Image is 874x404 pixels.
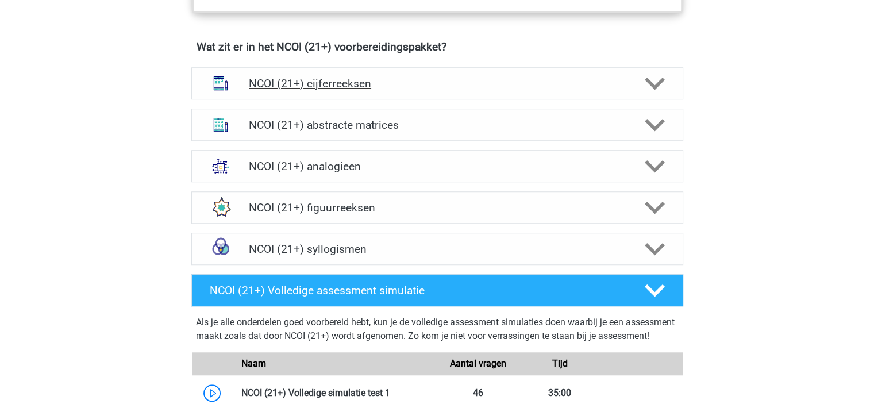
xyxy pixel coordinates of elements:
h4: NCOI (21+) figuurreeksen [249,201,625,214]
h4: NCOI (21+) cijferreeksen [249,77,625,90]
img: abstracte matrices [206,110,236,140]
a: syllogismen NCOI (21+) syllogismen [187,233,688,265]
div: Als je alle onderdelen goed voorbereid hebt, kun je de volledige assessment simulaties doen waarb... [196,315,679,348]
img: analogieen [206,151,236,181]
h4: NCOI (21+) syllogismen [249,243,625,256]
img: figuurreeksen [206,193,236,222]
a: cijferreeksen NCOI (21+) cijferreeksen [187,67,688,99]
img: cijferreeksen [206,68,236,98]
h4: Wat zit er in het NCOI (21+) voorbereidingspakket? [197,40,678,53]
h4: NCOI (21+) analogieen [249,160,625,173]
h4: NCOI (21+) abstracte matrices [249,118,625,132]
a: figuurreeksen NCOI (21+) figuurreeksen [187,191,688,224]
div: NCOI (21+) Volledige simulatie test 1 [233,386,437,400]
div: Naam [233,357,437,371]
div: Aantal vragen [437,357,518,371]
div: Tijd [519,357,600,371]
img: syllogismen [206,234,236,264]
a: analogieen NCOI (21+) analogieen [187,150,688,182]
a: NCOI (21+) Volledige assessment simulatie [187,274,688,306]
a: abstracte matrices NCOI (21+) abstracte matrices [187,109,688,141]
h4: NCOI (21+) Volledige assessment simulatie [210,284,626,297]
